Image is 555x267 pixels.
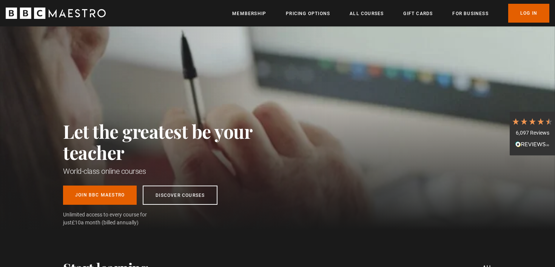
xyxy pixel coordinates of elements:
a: All Courses [350,10,384,17]
a: Log In [508,4,549,23]
a: For business [452,10,488,17]
div: 6,097 Reviews [512,129,553,137]
a: Discover Courses [143,186,217,205]
svg: BBC Maestro [6,8,106,19]
a: Gift Cards [403,10,433,17]
span: Unlimited access to every course for just a month (billed annually) [63,211,165,227]
div: Read All Reviews [512,141,553,150]
a: Join BBC Maestro [63,186,137,205]
div: 6,097 ReviewsRead All Reviews [510,112,555,155]
nav: Primary [232,4,549,23]
a: Membership [232,10,266,17]
div: 4.7 Stars [512,117,553,126]
a: Pricing Options [286,10,330,17]
h1: World-class online courses [63,166,286,176]
h2: Let the greatest be your teacher [63,121,286,163]
span: £10 [72,219,81,226]
img: REVIEWS.io [515,141,549,147]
